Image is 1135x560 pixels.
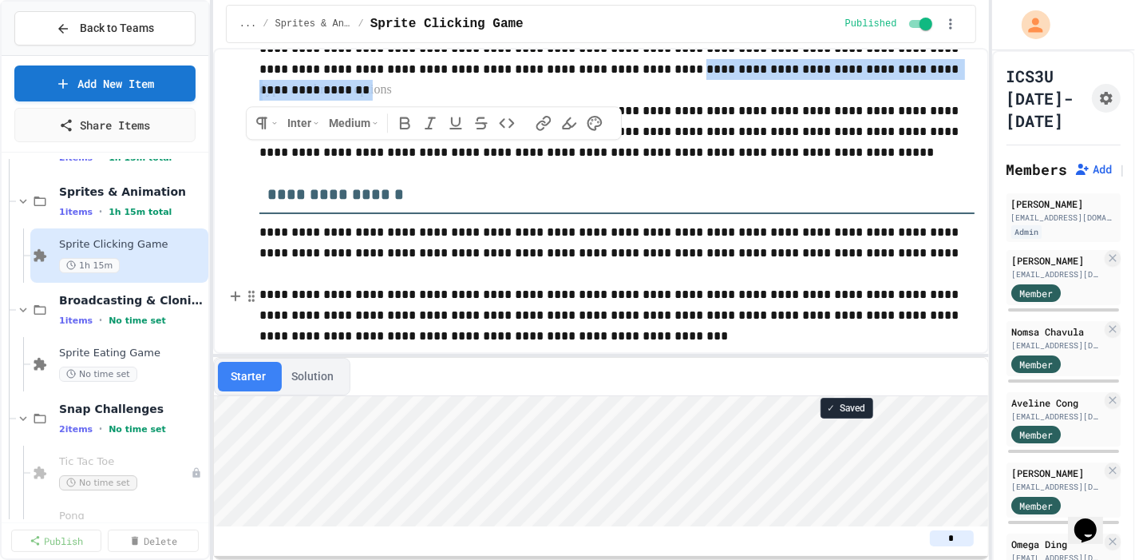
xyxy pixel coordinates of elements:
button: Starter [218,362,279,391]
div: [EMAIL_ADDRESS][DOMAIN_NAME] [1011,411,1101,423]
span: 1 items [59,207,93,217]
div: [EMAIL_ADDRESS][DOMAIN_NAME] [1011,268,1101,280]
div: Omega Ding [1011,537,1101,551]
button: Back to Teams [14,11,196,46]
a: Delete [108,530,198,552]
span: / [358,18,364,30]
div: My Account [1005,6,1054,43]
span: No time set [59,475,137,490]
span: Published [845,18,897,30]
div: Admin [1011,225,1042,239]
button: Assignment Settings [1092,84,1121,113]
div: Nomsa Chavula [1011,324,1101,339]
span: ... [239,18,257,30]
span: ✓ [828,402,836,415]
span: | [1119,160,1127,179]
div: Aveline Cong [1011,395,1101,410]
span: • [99,423,102,435]
span: No time set [109,424,166,435]
span: 2 items [59,424,93,435]
span: No time set [109,316,166,326]
iframe: chat widget [1068,496,1119,544]
a: Publish [11,530,101,552]
span: Sprite Clicking Game [370,14,524,34]
h2: Members [1006,158,1068,181]
div: Content is published and visible to students [845,14,935,34]
div: [PERSON_NAME] [1011,253,1101,268]
button: Medium [325,110,382,136]
span: 1 items [59,316,93,326]
span: Member [1019,357,1053,371]
div: [EMAIL_ADDRESS][DOMAIN_NAME] [1011,481,1101,493]
span: • [99,205,102,218]
div: [EMAIL_ADDRESS][DOMAIN_NAME] [1011,212,1116,224]
span: Sprite Clicking Game [59,238,205,252]
iframe: Snap! Programming Environment [214,396,988,526]
span: No time set [59,367,137,382]
span: Back to Teams [80,20,154,37]
span: Member [1019,498,1053,513]
span: Sprite Eating Game [59,347,205,360]
button: Add [1074,161,1113,177]
div: [EMAIL_ADDRESS][DOMAIN_NAME] [1011,340,1101,351]
div: [PERSON_NAME] [1011,466,1101,480]
span: Tic Tac Toe [59,455,191,469]
div: [PERSON_NAME] [1011,197,1116,211]
span: Member [1019,427,1053,442]
span: Saved [840,402,866,415]
span: Sprites & Animation [59,185,205,199]
span: • [99,314,102,327]
a: Add New Item [14,66,196,101]
span: Pong [59,510,191,523]
span: Member [1019,286,1053,300]
button: Inter [283,110,323,136]
span: / [263,18,268,30]
span: 1h 15m total [109,207,172,217]
span: Sprites & Animation [275,18,352,30]
div: Unpublished [191,467,202,479]
a: Share Items [14,108,196,142]
span: Broadcasting & Cloning [59,293,205,308]
h1: ICS3U [DATE]-[DATE] [1006,65,1086,132]
span: 1h 15m [59,258,120,273]
span: Snap Challenges [59,402,205,416]
button: Solution [279,362,346,391]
